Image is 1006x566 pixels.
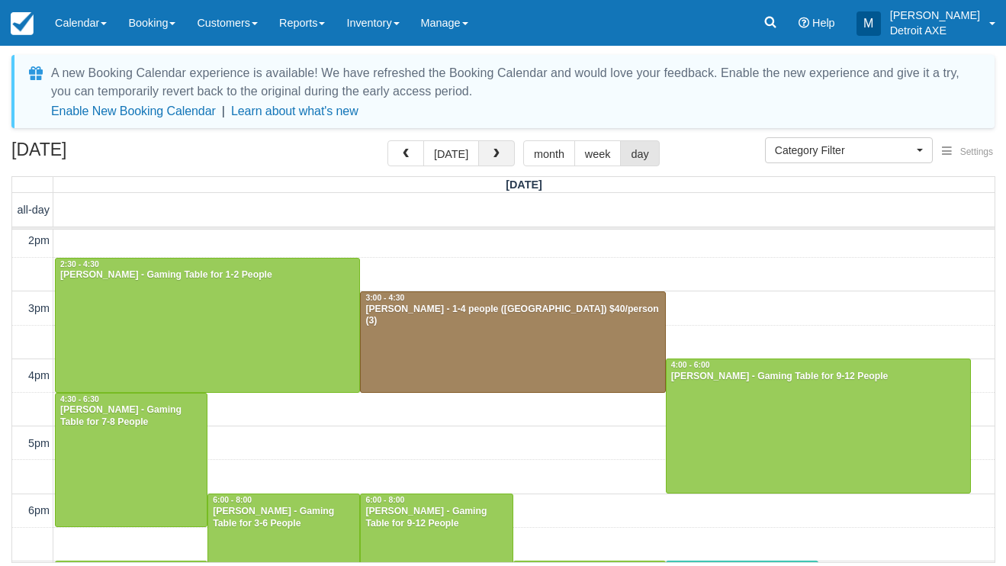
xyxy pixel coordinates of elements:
[365,294,404,302] span: 3:00 - 4:30
[60,395,99,404] span: 4:30 - 6:30
[365,304,660,328] div: [PERSON_NAME] - 1-4 people ([GEOGRAPHIC_DATA]) $40/person (3)
[574,140,622,166] button: week
[670,371,966,383] div: [PERSON_NAME] - Gaming Table for 9-12 People
[890,23,980,38] p: Detroit AXE
[890,8,980,23] p: [PERSON_NAME]
[55,393,207,528] a: 4:30 - 6:30[PERSON_NAME] - Gaming Table for 7-8 People
[11,140,204,169] h2: [DATE]
[799,18,809,28] i: Help
[857,11,881,36] div: M
[28,302,50,314] span: 3pm
[18,204,50,216] span: all-day
[55,258,360,393] a: 2:30 - 4:30[PERSON_NAME] - Gaming Table for 1-2 People
[213,496,252,504] span: 6:00 - 8:00
[222,105,225,117] span: |
[423,140,479,166] button: [DATE]
[671,361,710,369] span: 4:00 - 6:00
[933,141,1002,163] button: Settings
[59,269,355,281] div: [PERSON_NAME] - Gaming Table for 1-2 People
[360,291,665,393] a: 3:00 - 4:30[PERSON_NAME] - 1-4 people ([GEOGRAPHIC_DATA]) $40/person (3)
[775,143,913,158] span: Category Filter
[523,140,575,166] button: month
[212,506,355,530] div: [PERSON_NAME] - Gaming Table for 3-6 People
[28,369,50,381] span: 4pm
[28,437,50,449] span: 5pm
[620,140,659,166] button: day
[11,12,34,35] img: checkfront-main-nav-mini-logo.png
[51,104,216,119] button: Enable New Booking Calendar
[59,404,203,429] div: [PERSON_NAME] - Gaming Table for 7-8 People
[812,17,835,29] span: Help
[365,506,508,530] div: [PERSON_NAME] - Gaming Table for 9-12 People
[231,105,358,117] a: Learn about what's new
[28,504,50,516] span: 6pm
[960,146,993,157] span: Settings
[28,234,50,246] span: 2pm
[506,178,542,191] span: [DATE]
[666,359,971,494] a: 4:00 - 6:00[PERSON_NAME] - Gaming Table for 9-12 People
[60,260,99,269] span: 2:30 - 4:30
[51,64,976,101] div: A new Booking Calendar experience is available! We have refreshed the Booking Calendar and would ...
[765,137,933,163] button: Category Filter
[365,496,404,504] span: 6:00 - 8:00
